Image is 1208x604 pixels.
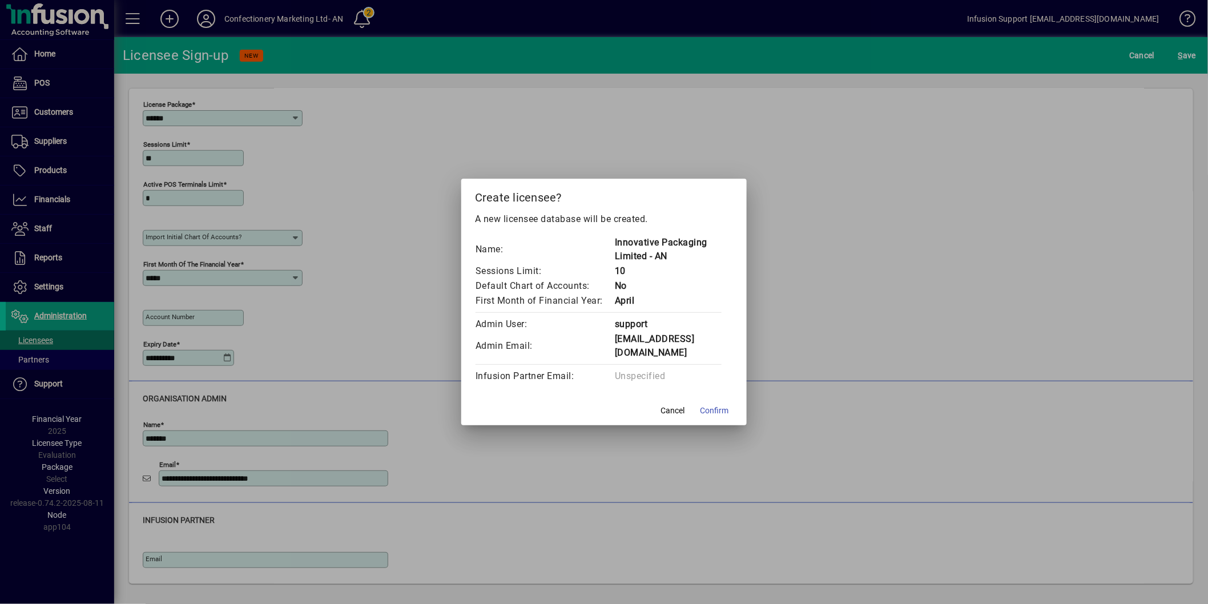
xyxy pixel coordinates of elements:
[475,235,614,264] td: Name:
[615,265,626,276] span: 10
[700,405,728,417] span: Confirm
[661,405,684,417] span: Cancel
[614,317,733,332] td: support
[695,400,733,421] button: Confirm
[475,369,614,384] td: Infusion Partner Email:
[614,332,733,360] td: [EMAIL_ADDRESS][DOMAIN_NAME]
[475,293,614,308] td: First Month of Financial Year:
[614,235,733,264] td: Innovative Packaging Limited - AN
[475,317,614,332] td: Admin User:
[654,400,691,421] button: Cancel
[475,332,614,360] td: Admin Email:
[461,179,747,212] h2: Create licensee?
[475,279,614,293] td: Default Chart of Accounts:
[614,293,733,308] td: April
[614,279,733,293] td: No
[615,371,666,381] span: Unspecified
[475,264,614,279] td: Sessions Limit:
[475,212,733,226] p: A new licensee database will be created.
